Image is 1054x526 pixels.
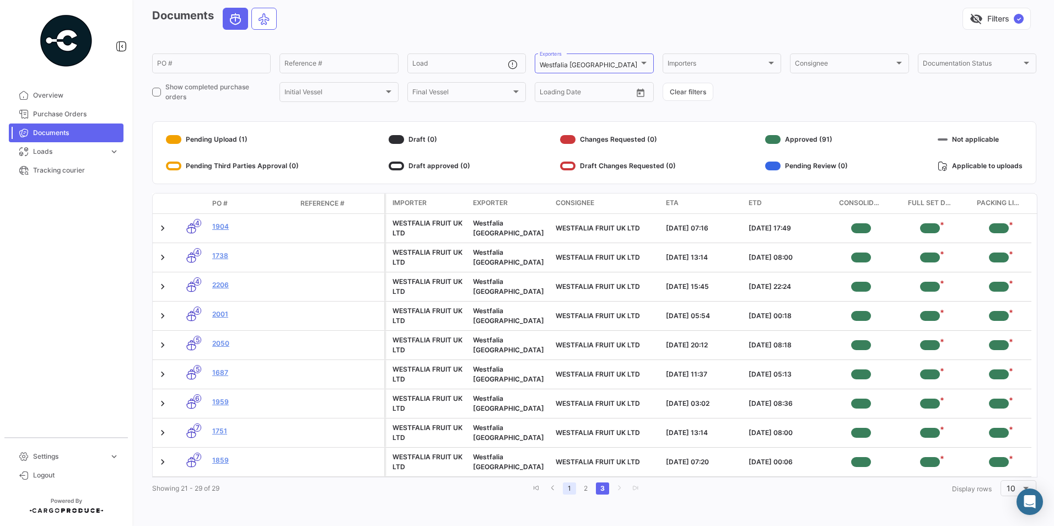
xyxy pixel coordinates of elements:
[392,248,464,267] div: WESTFALIA FRUIT UK LTD
[392,452,464,472] div: WESTFALIA FRUIT UK LTD
[33,90,119,100] span: Overview
[668,61,766,69] span: Importers
[560,131,676,148] div: Changes Requested (0)
[212,198,228,208] span: PO #
[556,312,640,320] span: WESTFALIA FRUIT UK LTD
[212,426,292,436] a: 1751
[666,311,740,321] div: [DATE] 05:54
[33,165,119,175] span: Tracking courier
[157,427,168,438] a: Expand/Collapse Row
[556,370,640,378] span: WESTFALIA FRUIT UK LTD
[175,199,208,208] datatable-header-cell: Transport mode
[473,277,547,297] div: Westfalia [GEOGRAPHIC_DATA]
[556,198,594,208] span: Consignee
[551,194,662,213] datatable-header-cell: Consignee
[300,198,345,208] span: Reference #
[666,340,740,350] div: [DATE] 20:12
[166,131,299,148] div: Pending Upload (1)
[284,90,383,98] span: Initial Vessel
[473,364,547,384] div: Westfalia [GEOGRAPHIC_DATA]
[744,194,827,213] datatable-header-cell: ETD
[166,157,299,175] div: Pending Third Parties Approval (0)
[827,194,896,213] datatable-header-cell: Consolidación de carga
[970,12,983,25] span: visibility_off
[223,8,248,29] button: Ocean
[193,307,201,315] span: 4
[632,84,649,101] button: Open calendar
[212,339,292,348] a: 2050
[157,457,168,468] a: Expand/Collapse Row
[556,458,640,466] span: WESTFALIA FRUIT UK LTD
[392,394,464,414] div: WESTFALIA FRUIT UK LTD
[193,336,201,344] span: 5
[473,335,547,355] div: Westfalia [GEOGRAPHIC_DATA]
[749,223,822,233] div: [DATE] 17:49
[109,452,119,461] span: expand_more
[563,482,576,495] a: 1
[212,280,292,290] a: 2206
[749,253,822,262] div: [DATE] 08:00
[193,453,201,461] span: 7
[749,340,822,350] div: [DATE] 08:18
[473,306,547,326] div: Westfalia [GEOGRAPHIC_DATA]
[157,281,168,292] a: Expand/Collapse Row
[666,223,740,233] div: [DATE] 07:16
[908,198,952,209] span: Full Set Docs WFCL
[749,428,822,438] div: [DATE] 08:00
[392,364,464,384] div: WESTFALIA FRUIT UK LTD
[389,131,470,148] div: Draft (0)
[663,83,713,101] button: Clear filters
[473,452,547,472] div: Westfalia [GEOGRAPHIC_DATA]
[556,253,640,261] span: WESTFALIA FRUIT UK LTD
[212,222,292,232] a: 1904
[109,147,119,157] span: expand_more
[977,198,1021,209] span: Packing List
[556,341,640,349] span: WESTFALIA FRUIT UK LTD
[412,90,511,98] span: Final Vessel
[561,479,578,498] li: page 1
[666,282,740,292] div: [DATE] 15:45
[473,248,547,267] div: Westfalia [GEOGRAPHIC_DATA]
[157,340,168,351] a: Expand/Collapse Row
[540,90,555,98] input: From
[212,397,292,407] a: 1959
[666,369,740,379] div: [DATE] 11:37
[252,8,276,29] button: Air
[666,399,740,409] div: [DATE] 03:02
[33,128,119,138] span: Documents
[473,218,547,238] div: Westfalia [GEOGRAPHIC_DATA]
[392,306,464,326] div: WESTFALIA FRUIT UK LTD
[923,61,1021,69] span: Documentation Status
[749,457,822,467] div: [DATE] 00:06
[392,198,427,208] span: Importer
[962,8,1031,30] button: visibility_offFilters✓
[594,479,611,498] li: page 3
[563,90,607,98] input: To
[556,428,640,437] span: WESTFALIA FRUIT UK LTD
[896,194,965,213] datatable-header-cell: Full Set Docs WFCL
[666,428,740,438] div: [DATE] 13:14
[193,248,201,256] span: 4
[165,82,271,102] span: Show completed purchase orders
[212,455,292,465] a: 1859
[596,482,609,495] a: 3
[152,8,280,30] h3: Documents
[9,86,123,105] a: Overview
[666,457,740,467] div: [DATE] 07:20
[556,399,640,407] span: WESTFALIA FRUIT UK LTD
[469,194,551,213] datatable-header-cell: Exporter
[666,198,679,208] span: ETA
[749,198,762,208] span: ETD
[193,423,201,432] span: 7
[612,482,626,495] a: go to next page
[386,194,469,213] datatable-header-cell: Importer
[546,482,560,495] a: go to previous page
[152,484,219,492] span: Showing 21 - 29 of 29
[392,335,464,355] div: WESTFALIA FRUIT UK LTD
[392,277,464,297] div: WESTFALIA FRUIT UK LTD
[662,194,744,213] datatable-header-cell: ETA
[749,311,822,321] div: [DATE] 00:18
[964,194,1033,213] datatable-header-cell: Packing List
[749,282,822,292] div: [DATE] 22:24
[33,452,105,461] span: Settings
